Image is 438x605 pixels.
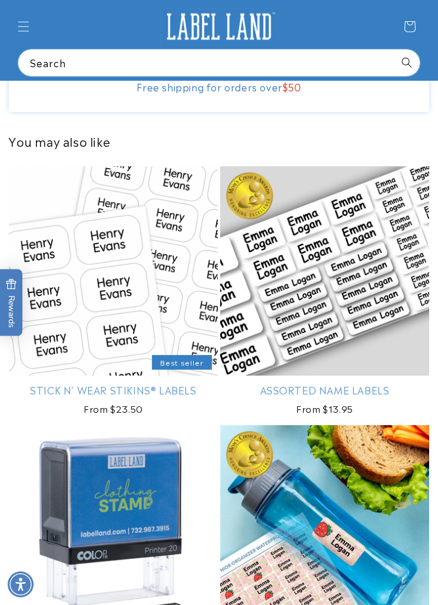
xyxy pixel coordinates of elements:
span: Rewards [6,279,17,328]
a: Stick N' Wear Stikins® Labels [9,383,218,396]
iframe: Sign Up via Text for Offers [9,511,149,546]
span: $ [283,80,288,94]
span: 50 [288,80,301,94]
div: Free shipping for orders over [19,81,419,93]
div: Accessibility Menu [8,571,34,597]
button: Search [394,50,420,75]
h2: You may also like [9,133,429,149]
img: Label Land [160,8,278,45]
a: Assorted Name Labels [220,383,429,396]
a: Label Land [156,4,283,49]
summary: Menu [11,14,36,40]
